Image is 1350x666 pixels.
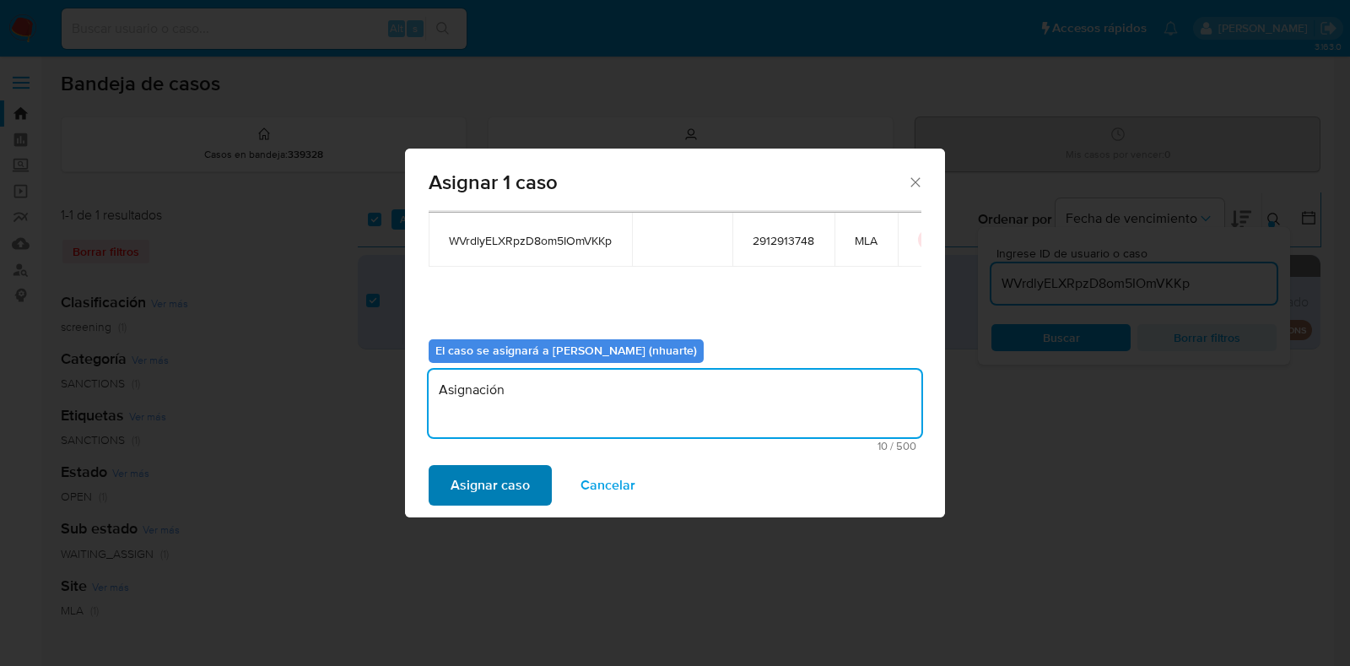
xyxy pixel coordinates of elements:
button: Asignar caso [429,465,552,506]
span: Cancelar [580,467,635,504]
span: WVrdlyELXRpzD8om5IOmVKKp [449,233,612,248]
span: 2912913748 [753,233,814,248]
textarea: Asignación [429,370,921,437]
b: El caso se asignará a [PERSON_NAME] (nhuarte) [435,342,697,359]
div: assign-modal [405,149,945,517]
button: icon-button [918,230,938,250]
span: Asignar caso [451,467,530,504]
span: Máximo 500 caracteres [434,441,916,452]
button: Cerrar ventana [907,174,922,189]
button: Cancelar [559,465,657,506]
span: Asignar 1 caso [429,172,907,192]
span: MLA [855,233,877,248]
